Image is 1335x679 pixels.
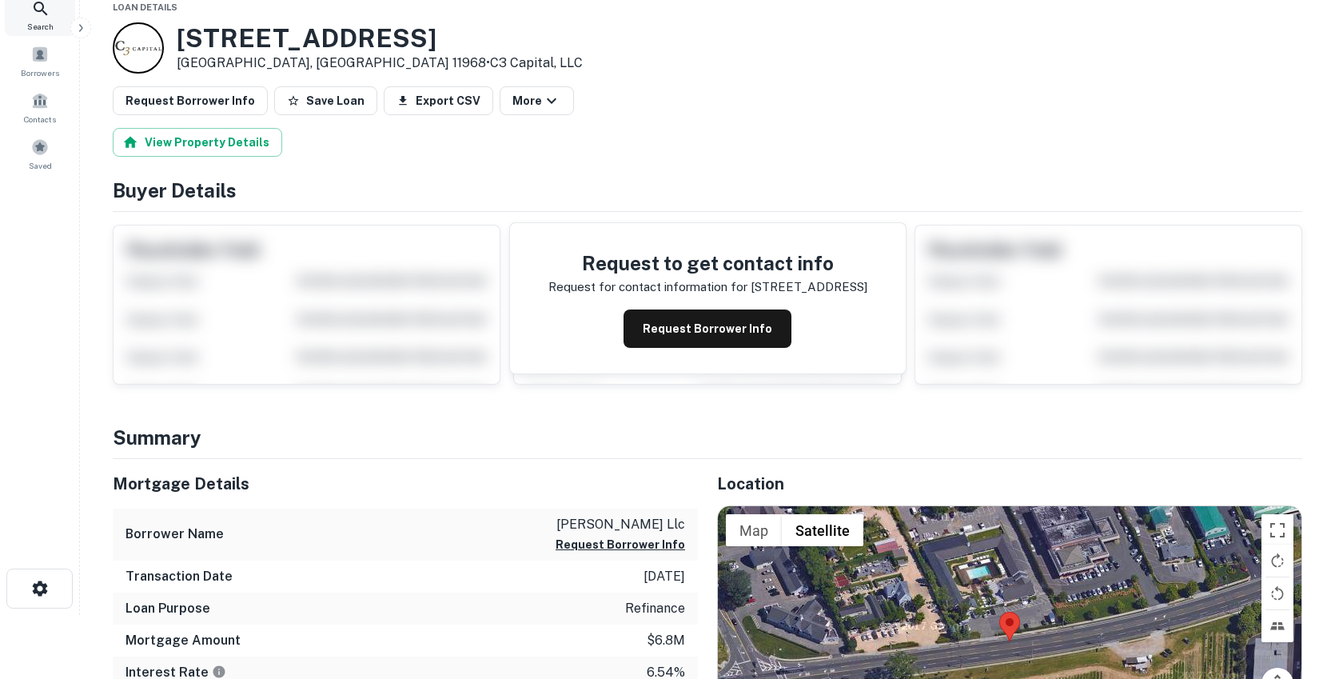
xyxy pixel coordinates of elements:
[726,514,782,546] button: Show street map
[212,665,226,679] svg: The interest rates displayed on the website are for informational purposes only and may be report...
[625,599,685,618] p: refinance
[126,631,241,650] h6: Mortgage Amount
[548,278,747,297] p: Request for contact information for
[177,23,583,54] h3: [STREET_ADDRESS]
[1261,545,1293,577] button: Rotate map clockwise
[647,631,685,650] p: $6.8m
[113,86,268,115] button: Request Borrower Info
[27,20,54,33] span: Search
[113,128,282,157] button: View Property Details
[548,249,867,278] h4: Request to get contact info
[500,86,574,115] button: More
[490,55,583,70] a: C3 Capital, LLC
[126,525,224,544] h6: Borrower Name
[29,159,52,172] span: Saved
[556,535,685,554] button: Request Borrower Info
[21,66,59,79] span: Borrowers
[5,39,75,82] a: Borrowers
[113,423,1302,452] h4: Summary
[113,2,177,12] span: Loan Details
[126,599,210,618] h6: Loan Purpose
[24,113,56,126] span: Contacts
[782,514,863,546] button: Show satellite imagery
[1255,551,1335,628] iframe: Chat Widget
[274,86,377,115] button: Save Loan
[751,278,867,297] p: [STREET_ADDRESS]
[624,310,791,348] button: Request Borrower Info
[113,176,1302,205] h4: Buyer Details
[113,472,698,496] h5: Mortgage Details
[556,515,685,534] p: [PERSON_NAME] llc
[126,567,233,586] h6: Transaction Date
[384,86,493,115] button: Export CSV
[177,54,583,73] p: [GEOGRAPHIC_DATA], [GEOGRAPHIC_DATA] 11968 •
[1261,514,1293,546] button: Toggle fullscreen view
[5,86,75,129] a: Contacts
[717,472,1302,496] h5: Location
[5,132,75,175] a: Saved
[644,567,685,586] p: [DATE]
